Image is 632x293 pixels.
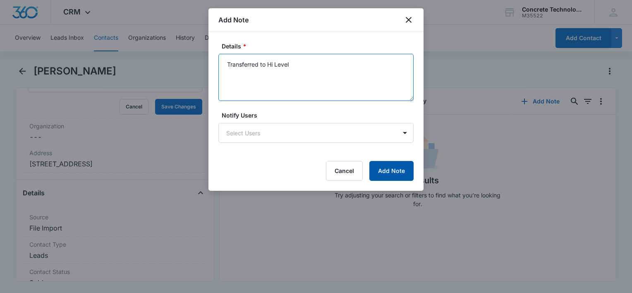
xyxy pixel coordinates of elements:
button: Add Note [369,161,414,181]
textarea: Transferred to Hi Level [218,54,414,101]
button: Cancel [326,161,363,181]
button: close [404,15,414,25]
label: Notify Users [222,111,417,120]
h1: Add Note [218,15,249,25]
label: Details [222,42,417,50]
